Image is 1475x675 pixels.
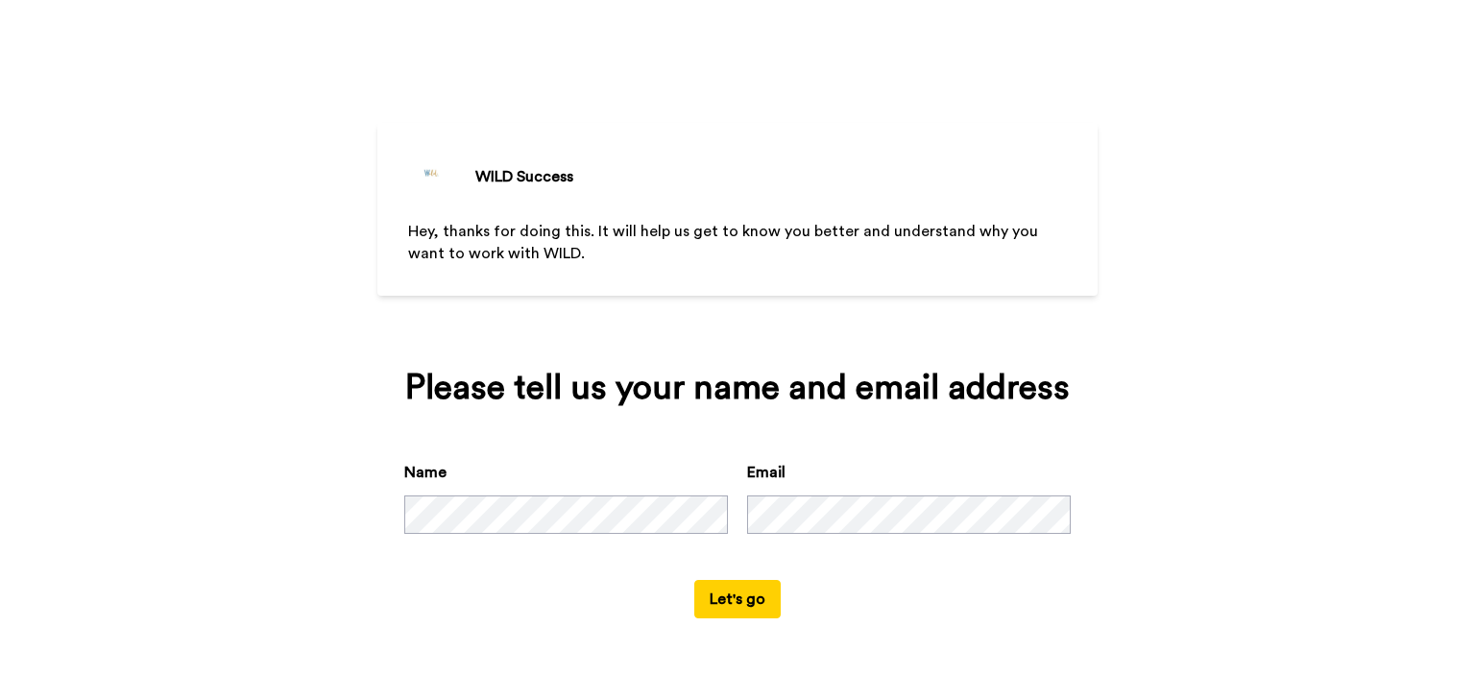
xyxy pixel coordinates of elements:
[747,461,786,484] label: Email
[475,165,573,188] div: WILD Success
[694,580,781,618] button: Let's go
[404,369,1071,407] div: Please tell us your name and email address
[404,461,447,484] label: Name
[408,224,1042,261] span: Hey, thanks for doing this. It will help us get to know you better and understand why you want to...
